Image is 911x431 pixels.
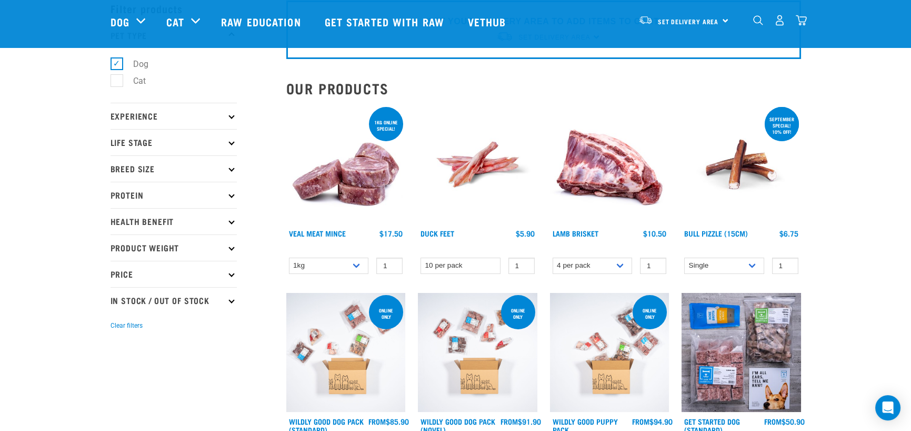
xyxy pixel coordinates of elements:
[632,419,649,423] span: FROM
[774,15,785,26] img: user.png
[638,15,653,25] img: van-moving.png
[314,1,457,43] a: Get started with Raw
[796,15,807,26] img: home-icon@2x.png
[553,231,598,235] a: Lamb Brisket
[764,417,805,426] div: $50.90
[286,293,406,413] img: Dog 0 2sec
[421,231,454,235] a: Duck Feet
[111,129,237,155] p: Life Stage
[500,417,541,426] div: $91.90
[550,293,669,413] img: Puppy 0 2sec
[289,231,346,235] a: Veal Meat Mince
[111,182,237,208] p: Protein
[286,105,406,224] img: 1160 Veal Meat Mince Medallions 01
[111,155,237,182] p: Breed Size
[111,234,237,261] p: Product Weight
[550,105,669,224] img: 1240 Lamb Brisket Pieces 01
[111,321,143,330] button: Clear filters
[111,103,237,129] p: Experience
[779,229,798,238] div: $6.75
[516,229,535,238] div: $5.90
[753,15,763,25] img: home-icon-1@2x.png
[111,14,129,30] a: Dog
[376,258,403,274] input: 1
[684,231,748,235] a: Bull Pizzle (15cm)
[632,417,673,426] div: $94.90
[116,57,153,71] label: Dog
[286,80,801,96] h2: Our Products
[111,208,237,234] p: Health Benefit
[764,419,782,423] span: FROM
[116,74,150,87] label: Cat
[418,105,537,224] img: Raw Essentials Duck Feet Raw Meaty Bones For Dogs
[211,1,314,43] a: Raw Education
[369,302,403,325] div: Online Only
[457,1,519,43] a: Vethub
[682,105,801,224] img: Bull Pizzle
[368,419,386,423] span: FROM
[640,258,666,274] input: 1
[111,261,237,287] p: Price
[500,419,518,423] span: FROM
[643,229,666,238] div: $10.50
[379,229,403,238] div: $17.50
[166,14,184,30] a: Cat
[875,395,900,420] div: Open Intercom Messenger
[501,302,535,325] div: Online Only
[508,258,535,274] input: 1
[633,302,667,325] div: Online Only
[418,293,537,413] img: Dog Novel 0 2sec
[682,293,801,413] img: NSP Dog Standard Update
[369,114,403,136] div: 1kg online special!
[772,258,798,274] input: 1
[765,111,799,140] div: September special! 10% off!
[368,417,409,426] div: $85.90
[111,287,237,314] p: In Stock / Out Of Stock
[658,19,719,23] span: Set Delivery Area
